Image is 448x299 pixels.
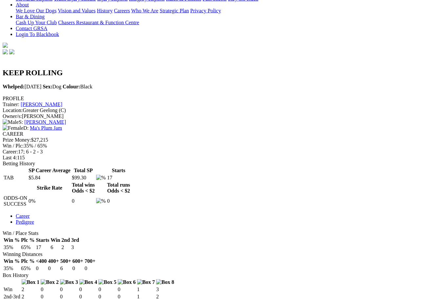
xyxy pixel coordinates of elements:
[21,237,35,243] th: Plc %
[48,265,59,272] td: 0
[3,107,445,113] div: Greater Geelong (C)
[60,286,78,293] td: 0
[16,20,57,25] a: Cash Up Your Club
[72,258,84,264] th: 600+
[71,244,79,251] td: 3
[156,279,174,285] img: Box 8
[71,167,95,174] th: Total SP
[3,149,18,154] span: Career:
[79,279,97,285] img: Box 4
[3,125,23,131] img: Female
[35,265,47,272] td: 0
[3,286,21,293] td: Win
[84,258,96,264] th: 700+
[3,107,23,113] span: Location:
[3,113,22,119] span: Owner/s:
[16,32,59,37] a: Login To Blackbook
[21,258,35,264] th: Plc %
[3,230,445,236] div: Win / Place Stats
[58,8,95,13] a: Vision and Values
[156,286,174,293] td: 3
[107,167,130,174] th: Starts
[71,195,95,207] td: 0
[3,174,28,181] td: TAB
[3,272,445,278] div: Box History
[3,84,25,89] b: Whelped:
[3,113,445,119] div: [PERSON_NAME]
[131,8,158,13] a: Who We Are
[28,195,71,207] td: 0%
[98,286,117,293] td: 0
[3,137,31,143] span: Prize Money:
[3,43,8,48] img: logo-grsa-white.png
[35,244,50,251] td: 17
[21,265,35,272] td: 65%
[21,102,62,107] a: [PERSON_NAME]
[3,119,19,125] img: Male
[3,125,29,131] span: D:
[16,26,47,31] a: Contact GRSA
[3,155,17,160] span: Last 4:
[16,219,34,225] a: Pedigree
[96,175,106,181] img: %
[3,102,19,107] span: Trainer:
[35,237,50,243] th: Starts
[117,286,136,293] td: 0
[3,155,445,161] div: 115
[98,279,116,285] img: Box 5
[3,195,28,207] td: ODDS-ON SUCCESS
[3,265,20,272] td: 35%
[28,182,71,194] th: Strike Rate
[3,96,445,102] div: PROFILE
[61,237,70,243] th: 2nd
[3,143,24,149] span: Win / Plc:
[21,286,40,293] td: 2
[3,149,445,155] div: 17; 6 - 2 - 3
[16,8,445,14] div: About
[114,8,130,13] a: Careers
[43,84,52,89] b: Sex:
[107,182,130,194] th: Total runs Odds < $2
[190,8,221,13] a: Privacy Policy
[50,244,60,251] td: 6
[96,198,106,204] img: %
[79,286,98,293] td: 0
[3,237,20,243] th: Win %
[41,279,59,285] img: Box 2
[3,131,445,137] div: CAREER
[9,49,14,55] img: twitter.svg
[40,286,59,293] td: 0
[21,244,35,251] td: 65%
[3,84,41,89] span: [DATE]
[60,258,71,264] th: 500+
[63,84,92,89] span: Black
[16,213,30,219] a: Career
[58,20,139,25] a: Chasers Restaurant & Function Centre
[28,167,71,174] th: SP Career Average
[137,279,155,285] img: Box 7
[24,119,66,125] a: [PERSON_NAME]
[3,161,445,167] div: Betting History
[61,244,70,251] td: 2
[16,8,56,13] a: We Love Our Dogs
[71,182,95,194] th: Total wins Odds < $2
[3,49,8,55] img: facebook.svg
[60,279,78,285] img: Box 3
[72,265,84,272] td: 0
[118,279,136,285] img: Box 6
[71,237,79,243] th: 3rd
[84,265,96,272] td: 0
[97,8,112,13] a: History
[16,2,29,8] a: About
[48,258,59,264] th: 400+
[3,251,445,257] div: Winning Distances
[71,174,95,181] td: $99.30
[3,119,23,125] span: S:
[50,237,60,243] th: Win
[30,125,62,131] a: Ma's Plum Jam
[107,174,130,181] td: 17
[43,84,61,89] span: Dog
[3,143,445,149] div: 35% / 65%
[160,8,189,13] a: Strategic Plan
[35,258,47,264] th: <400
